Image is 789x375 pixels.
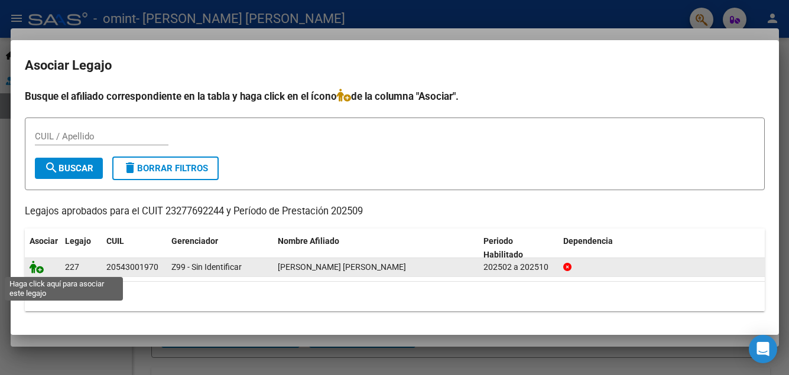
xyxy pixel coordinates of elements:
span: CUIL [106,236,124,246]
datatable-header-cell: Gerenciador [167,229,273,268]
span: Nombre Afiliado [278,236,339,246]
span: 227 [65,262,79,272]
datatable-header-cell: Dependencia [559,229,765,268]
mat-icon: delete [123,161,137,175]
button: Borrar Filtros [112,156,219,180]
span: Gerenciador [171,236,218,246]
span: Dependencia [563,236,613,246]
h4: Busque el afiliado correspondiente en la tabla y haga click en el ícono de la columna "Asociar". [25,89,765,104]
span: Z99 - Sin Identificar [171,262,242,272]
button: Buscar [35,158,103,179]
span: BENITEZ ARANCIBIA BASTIAN ELIEL [278,262,406,272]
datatable-header-cell: Periodo Habilitado [479,229,559,268]
span: Asociar [30,236,58,246]
datatable-header-cell: Legajo [60,229,102,268]
p: Legajos aprobados para el CUIT 23277692244 y Período de Prestación 202509 [25,204,765,219]
span: Borrar Filtros [123,163,208,174]
mat-icon: search [44,161,59,175]
datatable-header-cell: Asociar [25,229,60,268]
div: 1 registros [25,282,765,311]
div: 202502 a 202510 [483,260,554,274]
h2: Asociar Legajo [25,54,765,77]
span: Buscar [44,163,93,174]
div: Open Intercom Messenger [749,335,777,363]
span: Periodo Habilitado [483,236,523,259]
div: 20543001970 [106,260,158,274]
datatable-header-cell: Nombre Afiliado [273,229,479,268]
datatable-header-cell: CUIL [102,229,167,268]
span: Legajo [65,236,91,246]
